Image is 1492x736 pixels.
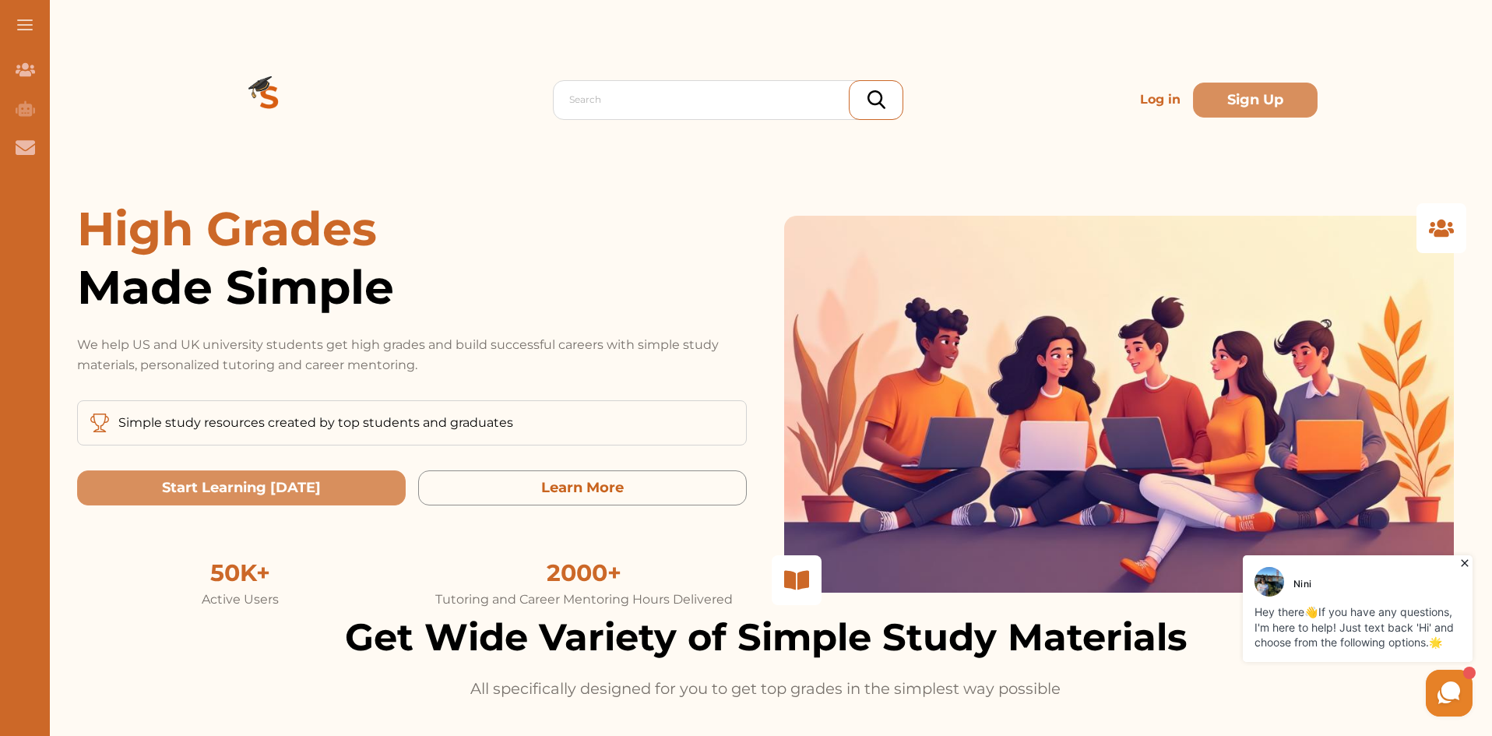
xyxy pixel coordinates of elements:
span: Made Simple [77,258,747,316]
span: High Grades [77,200,377,257]
button: Learn More [418,470,747,505]
p: We help US and UK university students get high grades and build successful careers with simple st... [77,335,747,375]
button: Start Learning Today [77,470,406,505]
img: search_icon [867,90,885,109]
p: Simple study resources created by top students and graduates [118,414,513,432]
h2: Get Wide Variety of Simple Study Materials [77,609,1454,665]
iframe: HelpCrunch [1118,551,1476,720]
p: All specifically designed for you to get top grades in the simplest way possible [466,678,1064,700]
div: 2000+ [421,555,747,590]
button: Sign Up [1193,83,1318,118]
img: Logo [213,44,325,156]
div: Active Users [77,590,403,609]
div: Tutoring and Career Mentoring Hours Delivered [421,590,747,609]
div: 50K+ [77,555,403,590]
p: Log in [1134,84,1187,115]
